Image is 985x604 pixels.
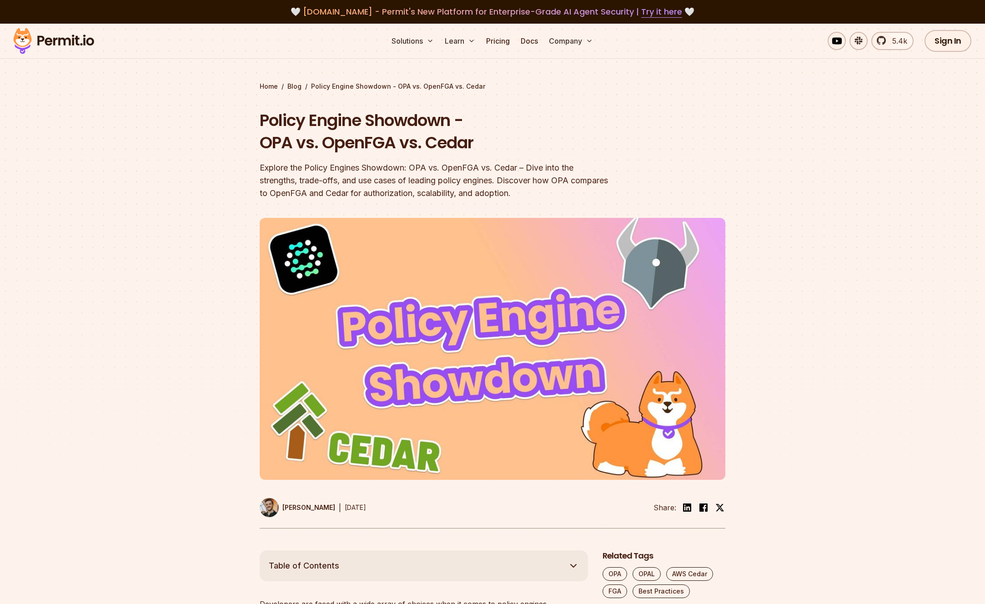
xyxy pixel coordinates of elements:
a: Pricing [482,32,513,50]
a: Try it here [641,6,682,18]
a: OPA [603,567,627,581]
p: [PERSON_NAME] [282,503,335,512]
a: AWS Cedar [666,567,713,581]
div: 🤍 🤍 [22,5,963,18]
a: 5.4k [871,32,914,50]
a: FGA [603,584,627,598]
a: Home [260,82,278,91]
div: | [339,502,341,513]
img: twitter [715,503,724,512]
img: linkedin [682,502,693,513]
button: Solutions [388,32,437,50]
img: facebook [698,502,709,513]
h2: Related Tags [603,550,725,562]
a: Docs [517,32,542,50]
div: / / [260,82,725,91]
a: OPAL [633,567,661,581]
button: Learn [441,32,479,50]
button: Company [545,32,597,50]
span: [DOMAIN_NAME] - Permit's New Platform for Enterprise-Grade AI Agent Security | [303,6,682,17]
div: Explore the Policy Engines Showdown: OPA vs. OpenFGA vs. Cedar – Dive into the strengths, trade-o... [260,161,609,200]
img: Permit logo [9,25,98,56]
a: Best Practices [633,584,690,598]
time: [DATE] [345,503,366,511]
button: Table of Contents [260,550,588,581]
a: Sign In [925,30,971,52]
a: [PERSON_NAME] [260,498,335,517]
h1: Policy Engine Showdown - OPA vs. OpenFGA vs. Cedar [260,109,609,154]
li: Share: [653,502,676,513]
span: 5.4k [887,35,907,46]
a: Blog [287,82,302,91]
img: Policy Engine Showdown - OPA vs. OpenFGA vs. Cedar [260,218,725,480]
span: Table of Contents [269,559,339,572]
img: Daniel Bass [260,498,279,517]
